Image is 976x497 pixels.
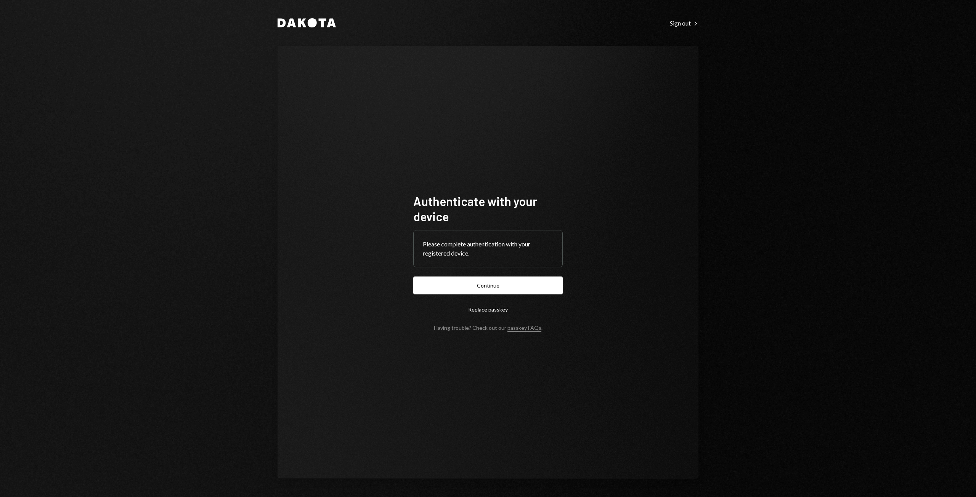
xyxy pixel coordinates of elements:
button: Replace passkey [413,300,563,318]
a: Sign out [670,19,698,27]
a: passkey FAQs [507,324,541,332]
div: Please complete authentication with your registered device. [423,240,553,258]
h1: Authenticate with your device [413,193,563,224]
button: Continue [413,276,563,294]
div: Having trouble? Check out our . [434,324,543,331]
